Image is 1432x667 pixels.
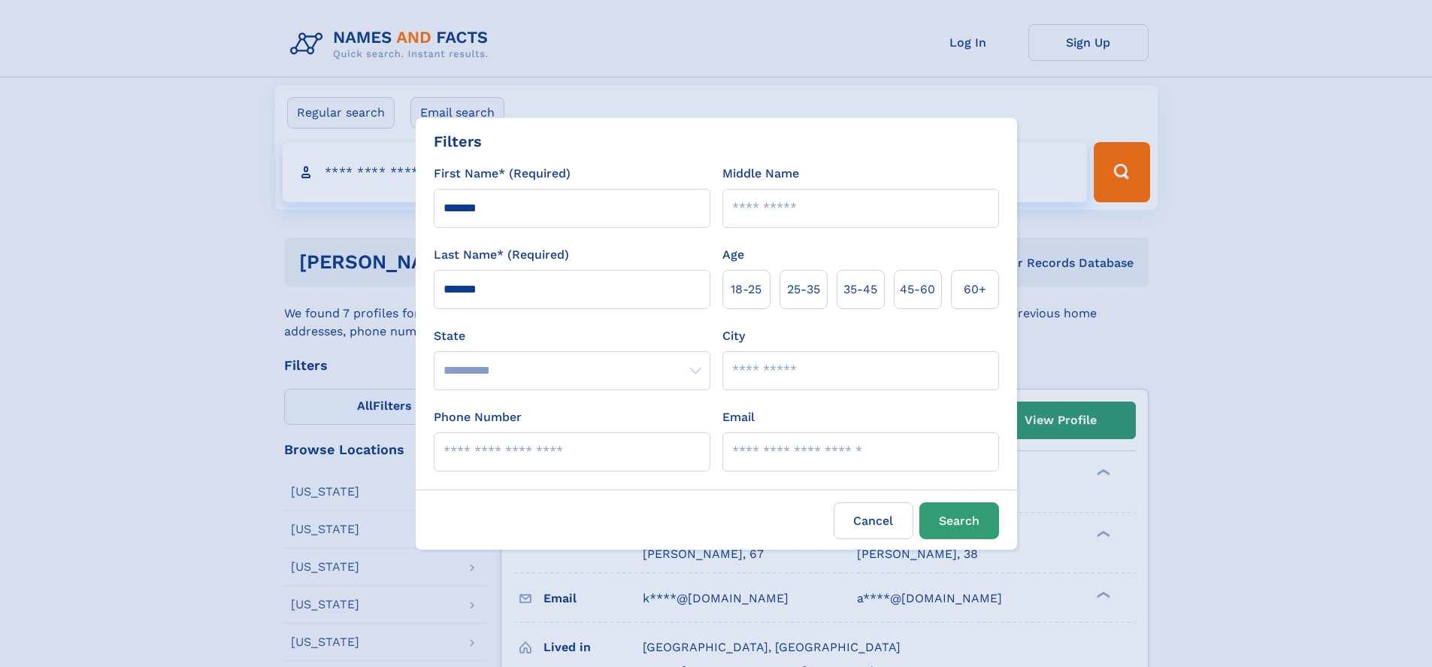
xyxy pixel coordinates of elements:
[834,502,913,539] label: Cancel
[900,280,935,299] span: 45‑60
[434,165,571,183] label: First Name* (Required)
[434,246,569,264] label: Last Name* (Required)
[787,280,820,299] span: 25‑35
[434,408,522,426] label: Phone Number
[722,327,745,345] label: City
[434,130,482,153] div: Filters
[919,502,999,539] button: Search
[964,280,986,299] span: 60+
[731,280,761,299] span: 18‑25
[722,408,755,426] label: Email
[722,165,799,183] label: Middle Name
[843,280,877,299] span: 35‑45
[434,327,710,345] label: State
[722,246,744,264] label: Age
